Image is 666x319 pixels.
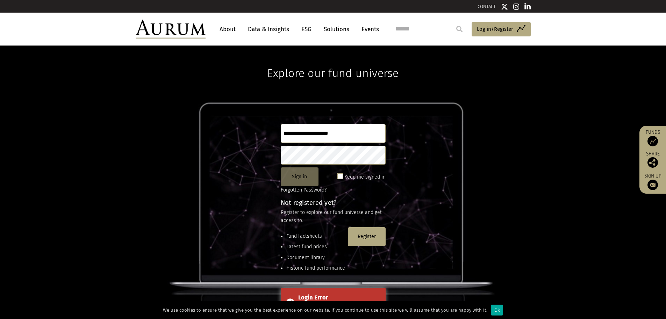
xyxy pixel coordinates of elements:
[348,227,386,246] button: Register
[298,23,315,36] a: ESG
[286,243,345,251] li: Latest fund prices
[643,129,663,146] a: Funds
[524,3,531,10] img: Linkedin icon
[647,157,658,168] img: Share this post
[472,22,531,37] a: Log in/Register
[478,4,496,9] a: CONTACT
[320,23,353,36] a: Solutions
[647,136,658,146] img: Access Funds
[286,254,345,262] li: Document library
[477,25,513,33] span: Log in/Register
[281,167,318,186] button: Sign in
[286,264,345,272] li: Historic fund performance
[216,23,239,36] a: About
[647,180,658,190] img: Sign up to our newsletter
[491,305,503,315] div: Ok
[136,20,206,39] img: Aurum
[281,187,327,193] a: Forgotten Password?
[501,3,508,10] img: Twitter icon
[452,22,466,36] input: Submit
[244,23,293,36] a: Data & Insights
[643,152,663,168] div: Share
[513,3,520,10] img: Instagram icon
[344,173,386,181] label: Keep me signed in
[286,233,345,240] li: Fund factsheets
[358,23,379,36] a: Events
[267,46,399,80] h1: Explore our fund universe
[281,209,386,224] p: Register to explore our fund universe and get access to:
[643,173,663,190] a: Sign up
[298,293,380,302] div: Login Error
[281,200,386,206] h4: Not registered yet?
